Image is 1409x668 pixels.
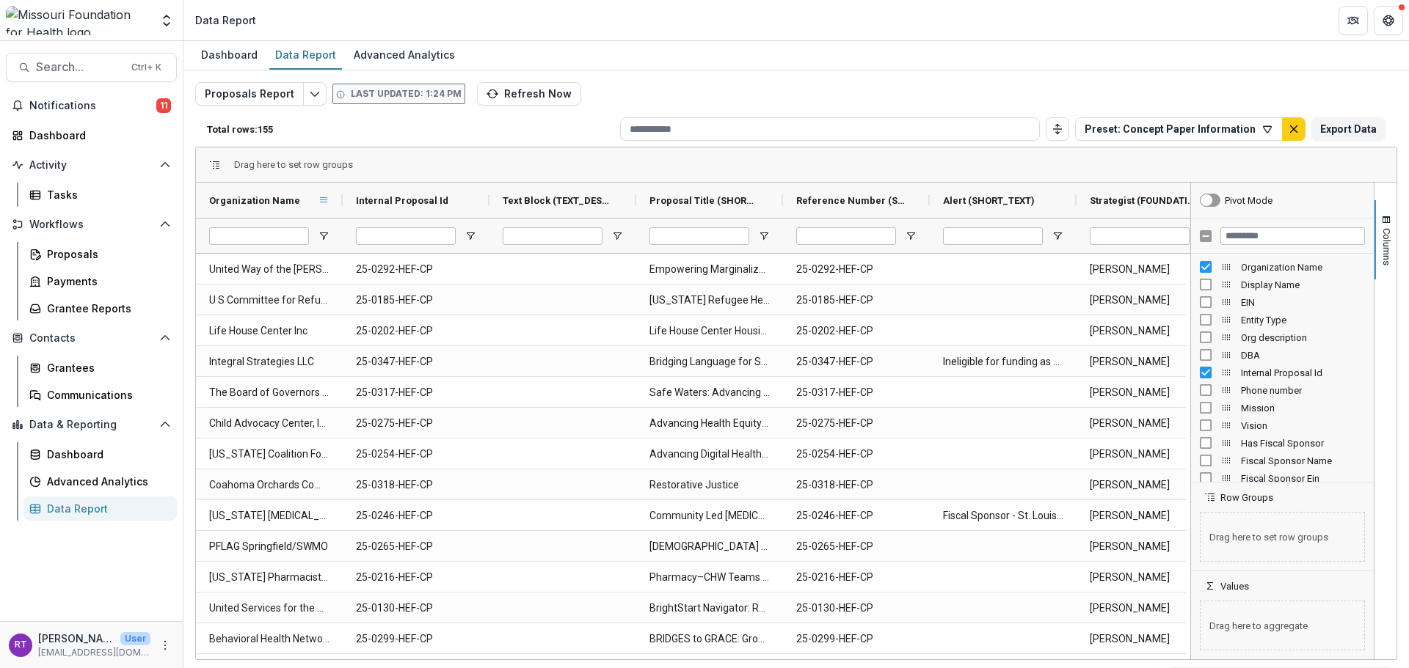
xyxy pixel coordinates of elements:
[6,413,177,436] button: Open Data & Reporting
[29,100,156,112] span: Notifications
[1191,293,1374,311] div: EIN Column
[1090,408,1210,438] span: [PERSON_NAME]
[1241,367,1365,378] span: Internal Proposal Id
[356,285,476,315] span: 25-0185-HEF-CP
[1241,350,1365,361] span: DBA
[348,44,461,65] div: Advanced Analytics
[207,124,614,135] p: Total rows: 155
[1220,492,1273,503] span: Row Groups
[1090,470,1210,500] span: [PERSON_NAME]
[234,159,353,170] div: Row Groups
[1241,473,1365,484] span: Fiscal Sponsor Ein
[23,356,177,380] a: Grantees
[1090,316,1210,346] span: [PERSON_NAME]
[796,195,905,206] span: Reference Number (SHORT_TEXT)
[195,41,263,70] a: Dashboard
[1191,469,1374,487] div: Fiscal Sponsor Ein Column
[649,285,770,315] span: [US_STATE] Refugee Health Equity Project: Community-Driven Solutions for Sustainable Systems Change
[47,387,165,403] div: Communications
[209,285,330,315] span: U S Committee for Refugees and Immigrants Inc
[356,624,476,654] span: 25-0299-HEF-CP
[1282,117,1306,141] button: default
[356,532,476,562] span: 25-0265-HEF-CP
[1090,593,1210,623] span: [PERSON_NAME]
[1090,439,1210,469] span: [PERSON_NAME]
[796,532,917,562] span: 25-0265-HEF-CP
[1241,420,1365,431] span: Vision
[1241,315,1365,326] span: Entity Type
[6,123,177,147] a: Dashboard
[1241,262,1365,273] span: Organization Name
[356,195,448,206] span: Internal Proposal Id
[649,316,770,346] span: Life House Center Housing Program - Health Equity Fund
[209,593,330,623] span: United Services for the Handicapped in [GEOGRAPHIC_DATA]
[1241,332,1365,343] span: Org description
[796,285,917,315] span: 25-0185-HEF-CP
[38,631,114,646] p: [PERSON_NAME]
[796,624,917,654] span: 25-0299-HEF-CP
[796,378,917,408] span: 25-0317-HEF-CP
[23,269,177,293] a: Payments
[47,301,165,316] div: Grantee Reports
[465,230,476,242] button: Open Filter Menu
[356,439,476,469] span: 25-0254-HEF-CP
[1374,6,1403,35] button: Get Help
[47,474,165,489] div: Advanced Analytics
[796,254,917,285] span: 25-0292-HEF-CP
[209,624,330,654] span: Behavioral Health Network of [GEOGRAPHIC_DATA][PERSON_NAME]
[29,128,165,143] div: Dashboard
[1075,117,1283,141] button: Preset: Concept Paper Information
[796,470,917,500] span: 25-0318-HEF-CP
[23,296,177,320] a: Grantee Reports
[209,195,300,206] span: Organization Name
[503,227,602,245] input: Text Block (TEXT_DESCRIPTION) Filter Input
[356,378,476,408] span: 25-0317-HEF-CP
[1191,346,1374,364] div: DBA Column
[356,501,476,531] span: 25-0246-HEF-CP
[796,439,917,469] span: 25-0254-HEF-CP
[1220,581,1249,592] span: Values
[6,94,177,117] button: Notifications11
[23,469,177,493] a: Advanced Analytics
[195,12,256,28] div: Data Report
[269,41,342,70] a: Data Report
[1191,329,1374,346] div: Org description Column
[649,408,770,438] span: Advancing Health Equity Through Multidisciplinary Training to Strengthen [MEDICAL_DATA] Response
[1191,416,1374,434] div: Vision Column
[29,419,153,431] span: Data & Reporting
[1191,503,1374,570] div: Row Groups
[1046,117,1069,141] button: Toggle auto height
[29,159,153,172] span: Activity
[943,227,1043,245] input: Alert (SHORT_TEXT) Filter Input
[649,501,770,531] span: Community Led [MEDICAL_DATA] Regional Hubs for Sustained System Change
[1090,532,1210,562] span: [PERSON_NAME]
[943,347,1063,377] span: Ineligible for funding as a for profit, even if applying with Fiscal sponsor: Health Literacy Media
[351,87,462,100] p: Last updated: 1:24 PM
[943,501,1063,531] span: Fiscal Sponsor - St. Louis Integrated Health Network
[1339,6,1368,35] button: Partners
[649,439,770,469] span: Advancing Digital Health Equity in [US_STATE] through Community-Based Efforts
[1191,364,1374,381] div: Internal Proposal Id Column
[209,562,330,592] span: [US_STATE] Pharmacist Care Network LLC
[1191,452,1374,469] div: Fiscal Sponsor Name Column
[649,195,758,206] span: Proposal Title (SHORT_TEXT)
[796,227,896,245] input: Reference Number (SHORT_TEXT) Filter Input
[29,219,153,231] span: Workflows
[1191,434,1374,452] div: Has Fiscal Sponsor Column
[356,408,476,438] span: 25-0275-HEF-CP
[209,254,330,285] span: United Way of the [PERSON_NAME] Area
[477,82,581,106] button: Refresh Now
[649,624,770,654] span: BRIDGES to GRACE: Growing Resilient Aging Communities with Equity
[649,562,770,592] span: Pharmacy–CHW Teams Advancing Health Equity for Patients with [MEDICAL_DATA] through Continuous Gl...
[36,60,123,74] span: Search...
[796,562,917,592] span: 25-0216-HEF-CP
[1191,258,1374,276] div: Organization Name Column
[1200,512,1365,562] span: Drag here to set row groups
[156,98,171,113] span: 11
[356,347,476,377] span: 25-0347-HEF-CP
[23,183,177,207] a: Tasks
[649,470,770,500] span: Restorative Justice
[649,254,770,285] span: Empowering Marginalized Community Members & Creating Community Solutions
[796,501,917,531] span: 25-0246-HEF-CP
[23,383,177,407] a: Communications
